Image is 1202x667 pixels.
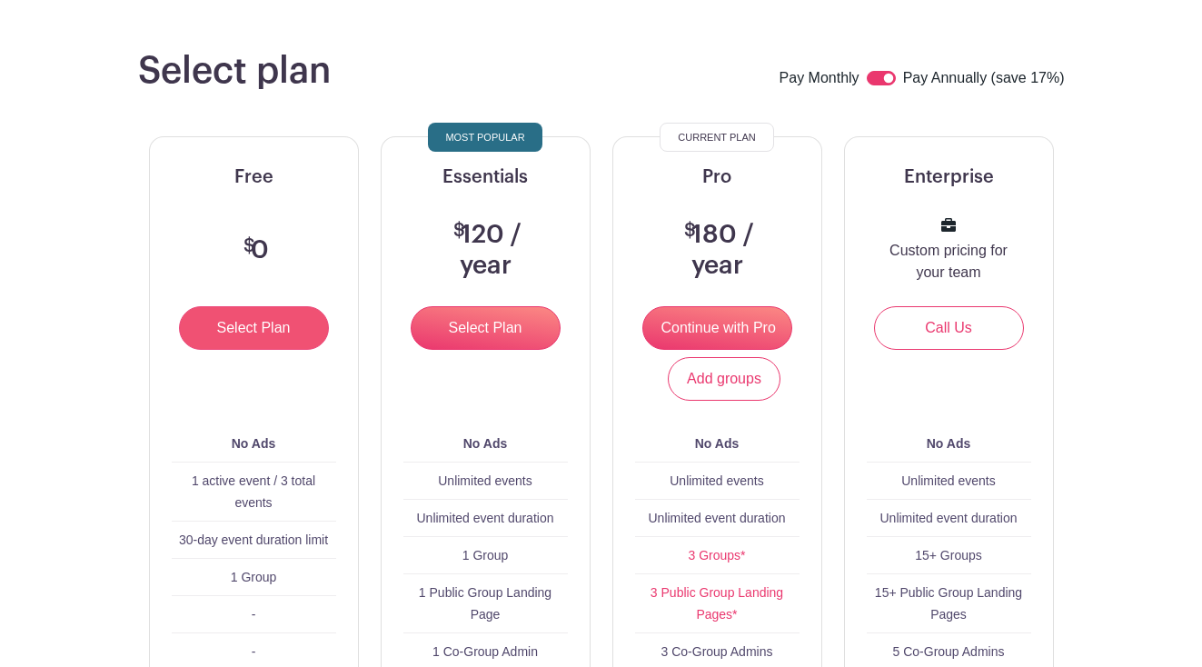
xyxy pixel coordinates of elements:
span: $ [243,237,255,255]
span: 1 Co-Group Admin [432,644,538,659]
span: 5 Co-Group Admins [893,644,1005,659]
span: 15+ Public Group Landing Pages [875,585,1022,622]
input: Select Plan [411,306,561,350]
label: Pay Annually (save 17%) [903,67,1065,91]
span: $ [684,222,696,240]
span: Unlimited event duration [880,511,1018,525]
a: Call Us [874,306,1024,350]
span: Unlimited events [670,473,764,488]
span: 15+ Groups [915,548,982,562]
span: 1 Group [231,570,277,584]
h5: Free [172,166,336,188]
b: No Ads [463,436,507,451]
p: Custom pricing for your team [889,240,1009,284]
span: 30-day event duration limit [179,533,328,547]
span: - [252,607,256,622]
label: Pay Monthly [780,67,859,91]
span: $ [453,222,465,240]
a: 3 Groups* [688,548,745,562]
a: Add groups [668,357,780,401]
span: 3 Co-Group Admins [661,644,773,659]
b: No Ads [695,436,739,451]
h5: Pro [635,166,800,188]
span: 1 active event / 3 total events [192,473,315,510]
h5: Enterprise [867,166,1031,188]
h3: 180 / year [657,220,778,281]
span: Most Popular [445,126,524,148]
h5: Essentials [403,166,568,188]
span: 1 Group [462,548,509,562]
span: Current Plan [678,126,755,148]
span: Unlimited event duration [649,511,786,525]
h1: Select plan [138,49,331,93]
span: 1 Public Group Landing Page [419,585,551,622]
h3: 0 [239,235,269,266]
b: No Ads [232,436,275,451]
span: Unlimited events [901,473,996,488]
span: - [252,644,256,659]
a: 3 Public Group Landing Pages* [651,585,783,622]
span: Unlimited event duration [417,511,554,525]
b: No Ads [927,436,970,451]
input: Continue with Pro [642,306,792,350]
input: Select Plan [179,306,329,350]
h3: 120 / year [425,220,546,281]
span: Unlimited events [438,473,532,488]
